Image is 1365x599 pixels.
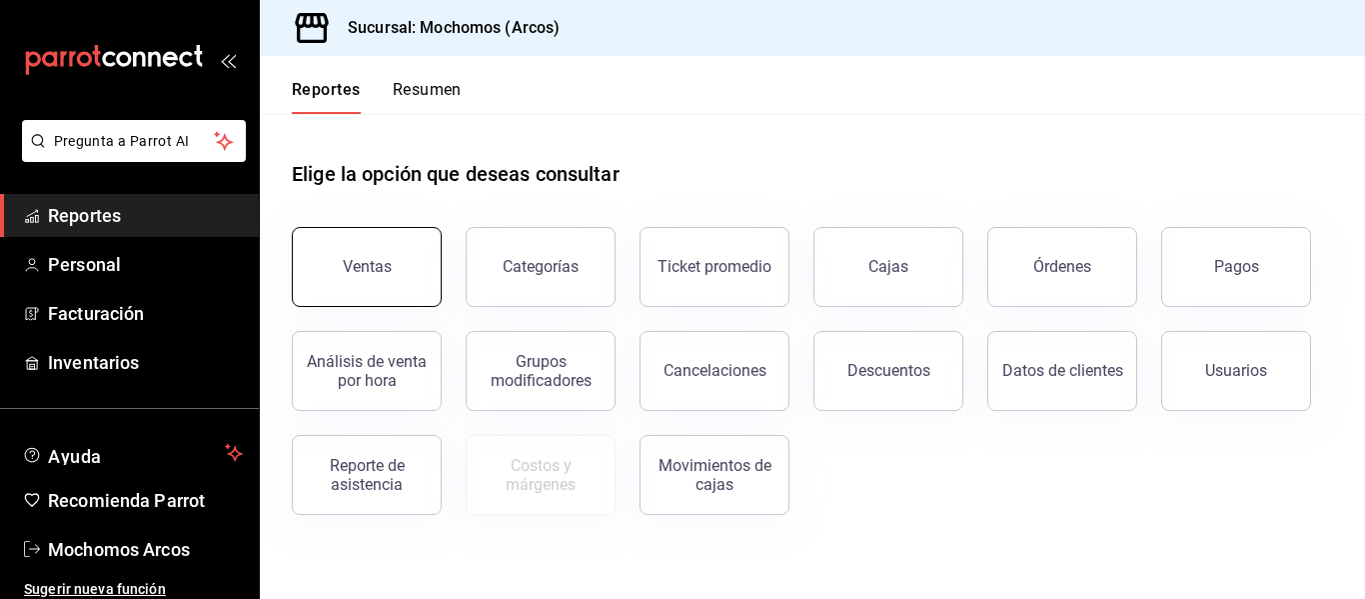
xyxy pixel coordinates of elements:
button: open_drawer_menu [220,52,236,68]
div: Cancelaciones [664,361,766,380]
div: Ventas [343,257,392,276]
button: Datos de clientes [987,331,1137,411]
div: Categorías [503,257,579,276]
button: Órdenes [987,227,1137,307]
span: Pregunta a Parrot AI [54,131,215,152]
div: Ticket promedio [658,257,771,276]
span: Reportes [48,202,243,229]
button: Categorías [466,227,616,307]
div: Movimientos de cajas [653,456,776,494]
button: Ventas [292,227,442,307]
div: navigation tabs [292,80,462,114]
span: Mochomos Arcos [48,536,243,563]
button: Resumen [393,80,462,114]
button: Reportes [292,80,361,114]
button: Usuarios [1161,331,1311,411]
span: Ayuda [48,441,217,465]
button: Ticket promedio [640,227,789,307]
a: Pregunta a Parrot AI [14,145,246,166]
button: Contrata inventarios para ver este reporte [466,435,616,515]
button: Cancelaciones [640,331,789,411]
button: Reporte de asistencia [292,435,442,515]
div: Descuentos [847,361,930,380]
h3: Sucursal: Mochomos (Arcos) [332,16,560,40]
span: Recomienda Parrot [48,487,243,514]
span: Facturación [48,300,243,327]
div: Cajas [868,255,909,279]
button: Análisis de venta por hora [292,331,442,411]
div: Reporte de asistencia [305,456,429,494]
div: Usuarios [1205,361,1267,380]
a: Cajas [813,227,963,307]
div: Órdenes [1033,257,1091,276]
div: Pagos [1214,257,1259,276]
button: Pagos [1161,227,1311,307]
span: Inventarios [48,349,243,376]
button: Grupos modificadores [466,331,616,411]
div: Costos y márgenes [479,456,603,494]
h1: Elige la opción que deseas consultar [292,159,620,189]
span: Personal [48,251,243,278]
div: Análisis de venta por hora [305,352,429,390]
button: Movimientos de cajas [640,435,789,515]
button: Pregunta a Parrot AI [22,120,246,162]
div: Grupos modificadores [479,352,603,390]
button: Descuentos [813,331,963,411]
div: Datos de clientes [1002,361,1123,380]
